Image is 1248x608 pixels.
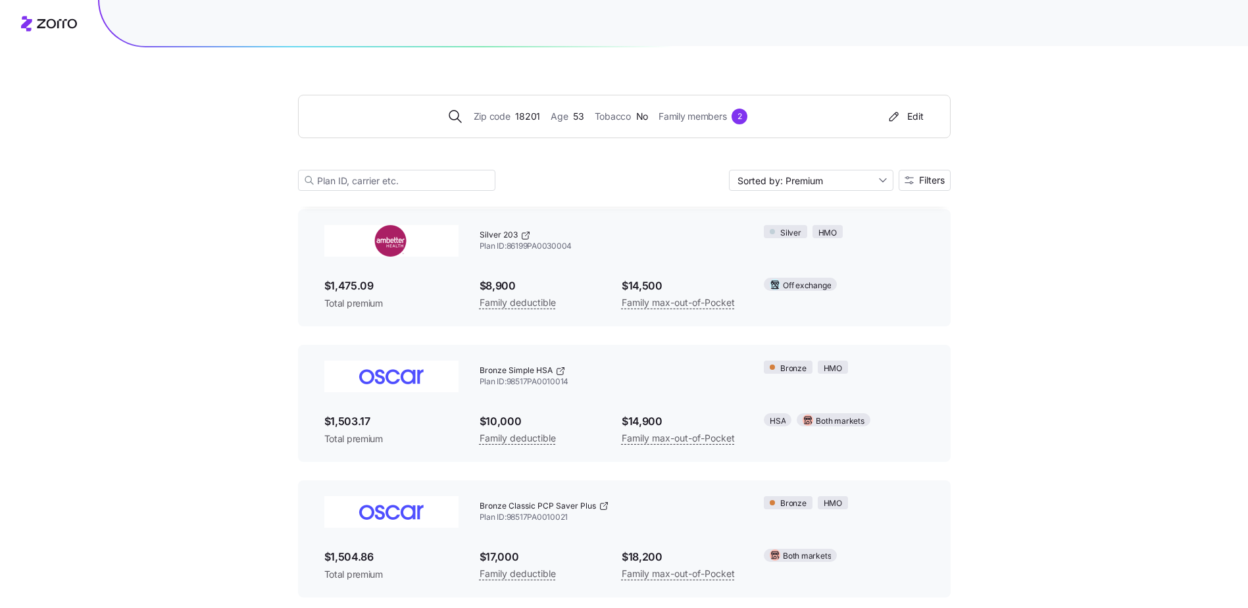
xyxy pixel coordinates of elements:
span: Tobacco [595,109,631,124]
span: 53 [573,109,584,124]
span: Filters [919,176,945,185]
span: $1,503.17 [324,413,459,430]
span: $1,475.09 [324,278,459,294]
span: Silver 203 [480,230,518,241]
button: Edit [881,106,929,127]
div: 2 [732,109,747,124]
span: No [636,109,648,124]
img: Oscar [324,496,459,528]
span: Silver [780,227,801,240]
span: Family deductible [480,566,556,582]
span: Bronze [780,497,807,510]
span: $1,504.86 [324,549,459,565]
input: Plan ID, carrier etc. [298,170,495,191]
span: $17,000 [480,549,601,565]
span: $14,900 [622,413,743,430]
div: Edit [886,110,924,123]
span: Bronze Classic PCP Saver Plus [480,501,596,512]
span: 18201 [515,109,540,124]
span: Total premium [324,432,459,445]
span: Total premium [324,297,459,310]
span: Zip code [474,109,511,124]
span: Bronze [780,363,807,375]
span: HSA [770,415,786,428]
span: Total premium [324,568,459,581]
span: Both markets [816,415,864,428]
span: HMO [824,363,842,375]
span: Age [551,109,568,124]
span: Family max-out-of-Pocket [622,295,735,311]
span: $14,500 [622,278,743,294]
span: Family deductible [480,430,556,446]
span: Both markets [783,550,831,563]
span: Family deductible [480,295,556,311]
img: Oscar [324,361,459,392]
span: Bronze Simple HSA [480,365,553,376]
span: Family max-out-of-Pocket [622,566,735,582]
span: HMO [824,497,842,510]
input: Sort by [729,170,893,191]
span: $18,200 [622,549,743,565]
span: Plan ID: 86199PA0030004 [480,241,743,252]
span: Plan ID: 98517PA0010014 [480,376,743,388]
img: Ambetter [324,225,459,257]
span: Family members [659,109,726,124]
button: Filters [899,170,951,191]
span: $10,000 [480,413,601,430]
span: Family max-out-of-Pocket [622,430,735,446]
span: Plan ID: 98517PA0010021 [480,512,743,523]
span: Off exchange [783,280,831,292]
span: $8,900 [480,278,601,294]
span: HMO [818,227,837,240]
